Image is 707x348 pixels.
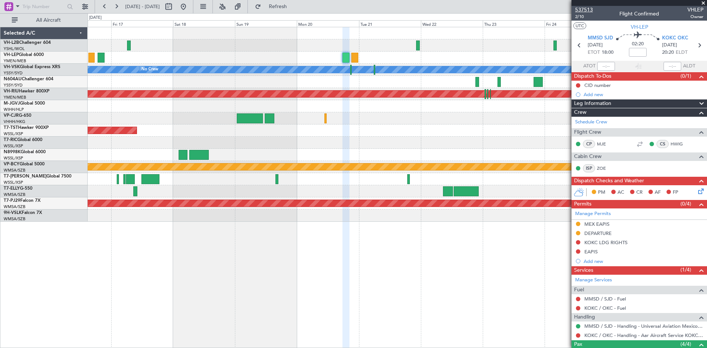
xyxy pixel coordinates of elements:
[680,340,691,348] span: (4/4)
[4,186,32,191] a: T7-ELLYG-550
[4,192,25,197] a: WMSA/SZB
[574,200,591,208] span: Permits
[574,152,602,161] span: Cabin Crew
[4,53,19,57] span: VH-LEP
[618,189,624,196] span: AC
[252,1,296,13] button: Refresh
[574,99,611,108] span: Leg Information
[584,91,703,98] div: Add new
[4,186,20,191] span: T7-ELLY
[680,200,691,208] span: (0/4)
[4,101,45,106] a: M-JGVJGlobal 5000
[619,10,659,18] div: Flight Confirmed
[359,20,421,27] div: Tue 21
[575,210,611,218] a: Manage Permits
[584,221,609,227] div: MEX EAPIS
[421,20,483,27] div: Wed 22
[4,95,26,100] a: YMEN/MEB
[4,126,18,130] span: T7-TST
[4,168,25,173] a: WMSA/SZB
[584,258,703,264] div: Add new
[8,14,80,26] button: All Aircraft
[584,230,612,236] div: DEPARTURE
[598,189,605,196] span: PM
[583,63,595,70] span: ATOT
[4,162,20,166] span: VP-BCY
[4,58,26,64] a: YMEN/MEB
[4,174,71,179] a: T7-[PERSON_NAME]Global 7500
[4,180,23,185] a: WSSL/XSP
[680,266,691,274] span: (1/4)
[632,41,644,48] span: 02:20
[584,239,627,246] div: KOKC LDG RIGHTS
[4,204,25,210] a: WMSA/SZB
[575,6,593,14] span: 537513
[89,15,102,21] div: [DATE]
[584,296,626,302] a: MMSD / SJD - Fuel
[584,305,626,311] a: KOKC / OKC - Fuel
[662,49,674,56] span: 20:20
[4,65,20,69] span: VH-VSK
[574,266,593,275] span: Services
[4,70,22,76] a: YSSY/SYD
[19,18,78,23] span: All Aircraft
[4,107,24,112] a: WIHH/HLP
[574,108,587,117] span: Crew
[583,140,595,148] div: CP
[4,131,23,137] a: WSSL/XSP
[4,119,25,124] a: VHHH/HKG
[662,42,677,49] span: [DATE]
[4,216,25,222] a: WMSA/SZB
[574,313,595,321] span: Handling
[588,49,600,56] span: ETOT
[575,277,612,284] a: Manage Services
[4,138,42,142] a: T7-RICGlobal 6000
[4,46,25,52] a: YSHL/WOL
[584,249,598,255] div: EAPIS
[111,20,173,27] div: Fri 17
[4,65,60,69] a: VH-VSKGlobal Express XRS
[4,138,17,142] span: T7-RIC
[588,42,603,49] span: [DATE]
[584,323,703,329] a: MMSD / SJD - Handling - Universal Aviation Mexico MMSD / SJD
[676,49,687,56] span: ELDT
[4,150,21,154] span: N8998K
[574,286,584,294] span: Fuel
[545,20,606,27] div: Fri 24
[662,35,688,42] span: KOKC OKC
[125,3,160,10] span: [DATE] - [DATE]
[636,189,643,196] span: CR
[4,162,45,166] a: VP-BCYGlobal 5000
[4,211,42,215] a: 9H-VSLKFalcon 7X
[673,189,678,196] span: FP
[4,126,49,130] a: T7-TSTHawker 900XP
[657,140,669,148] div: CS
[4,150,46,154] a: N8998KGlobal 6000
[575,119,607,126] a: Schedule Crew
[263,4,293,9] span: Refresh
[4,41,51,45] a: VH-L2BChallenger 604
[235,20,297,27] div: Sun 19
[141,64,158,75] div: No Crew
[4,113,31,118] a: VP-CJRG-650
[597,62,615,71] input: --:--
[4,41,19,45] span: VH-L2B
[4,101,20,106] span: M-JGVJ
[297,20,359,27] div: Mon 20
[22,1,65,12] input: Trip Number
[671,141,687,147] a: HWIG
[597,141,613,147] a: MJE
[4,82,22,88] a: YSSY/SYD
[574,72,611,81] span: Dispatch To-Dos
[4,198,41,203] a: T7-PJ29Falcon 7X
[683,63,695,70] span: ALDT
[680,72,691,80] span: (0/1)
[584,82,611,88] div: CID number
[687,6,703,14] span: VHLEP
[4,113,19,118] span: VP-CJR
[631,23,648,31] span: VH-LEP
[4,89,49,94] a: VH-RIUHawker 800XP
[574,177,644,185] span: Dispatch Checks and Weather
[4,198,20,203] span: T7-PJ29
[583,164,595,172] div: ISP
